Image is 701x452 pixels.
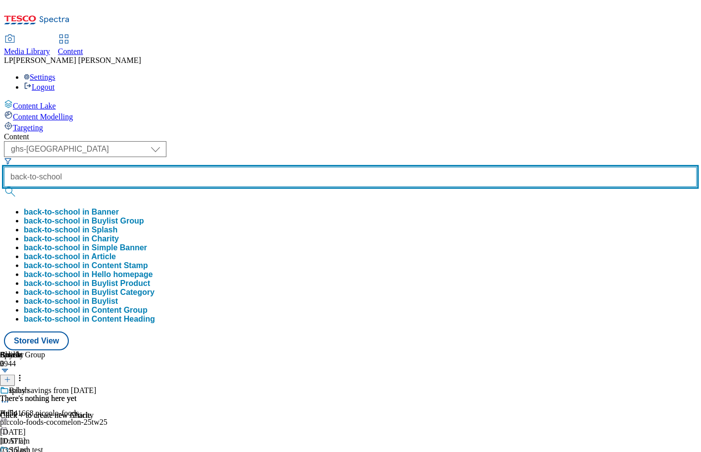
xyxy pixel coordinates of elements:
div: back-to-school in [24,261,148,270]
button: back-to-school in Buylist Group [24,217,144,226]
input: Search [4,167,697,187]
a: Media Library [4,35,50,56]
button: back-to-school in Splash [24,226,117,234]
span: Content Stamp [92,261,148,270]
div: splash [9,386,29,395]
a: Logout [24,83,54,91]
div: Content [4,132,697,141]
button: back-to-school in Buylist Category [24,288,155,297]
button: back-to-school in Content Heading [24,315,155,324]
span: [PERSON_NAME] [PERSON_NAME] [13,56,141,64]
button: back-to-school in Content Group [24,306,148,315]
span: Targeting [13,123,43,132]
button: back-to-school in Buylist Product [24,279,150,288]
button: back-to-school in Simple Banner [24,243,147,252]
button: Stored View [4,332,69,350]
span: Buylist Group [92,217,144,225]
button: back-to-school in Hello homepage [24,270,153,279]
div: back-to-school in [24,306,148,315]
button: back-to-school in Article [24,252,116,261]
span: Content Modelling [13,113,73,121]
a: Content [58,35,83,56]
span: Content Group [92,306,148,314]
button: back-to-school in Buylist [24,297,118,306]
span: Media Library [4,47,50,56]
button: back-to-school in Charity [24,234,119,243]
button: back-to-school in Content Stamp [24,261,148,270]
a: Content Modelling [4,111,697,121]
a: Settings [24,73,55,81]
a: Targeting [4,121,697,132]
span: LP [4,56,13,64]
svg: Search Filters [4,157,12,165]
button: back-to-school in Banner [24,208,119,217]
a: Content Lake [4,100,697,111]
span: Content Lake [13,102,56,110]
span: Content [58,47,83,56]
div: back-to-school in [24,217,144,226]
